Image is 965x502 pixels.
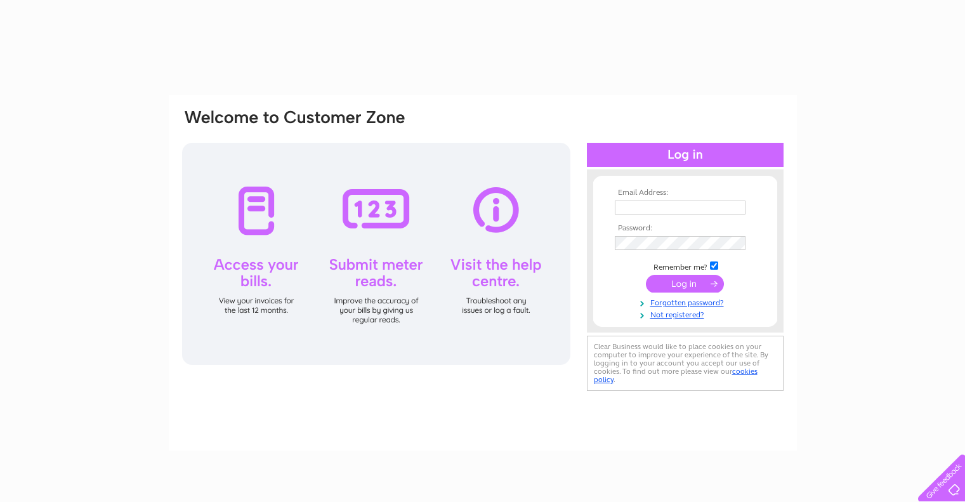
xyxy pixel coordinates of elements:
div: Clear Business would like to place cookies on your computer to improve your experience of the sit... [587,336,784,391]
th: Email Address: [612,188,759,197]
a: Not registered? [615,308,759,320]
input: Submit [646,275,724,293]
th: Password: [612,224,759,233]
td: Remember me? [612,260,759,272]
a: Forgotten password? [615,296,759,308]
a: cookies policy [594,367,758,384]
